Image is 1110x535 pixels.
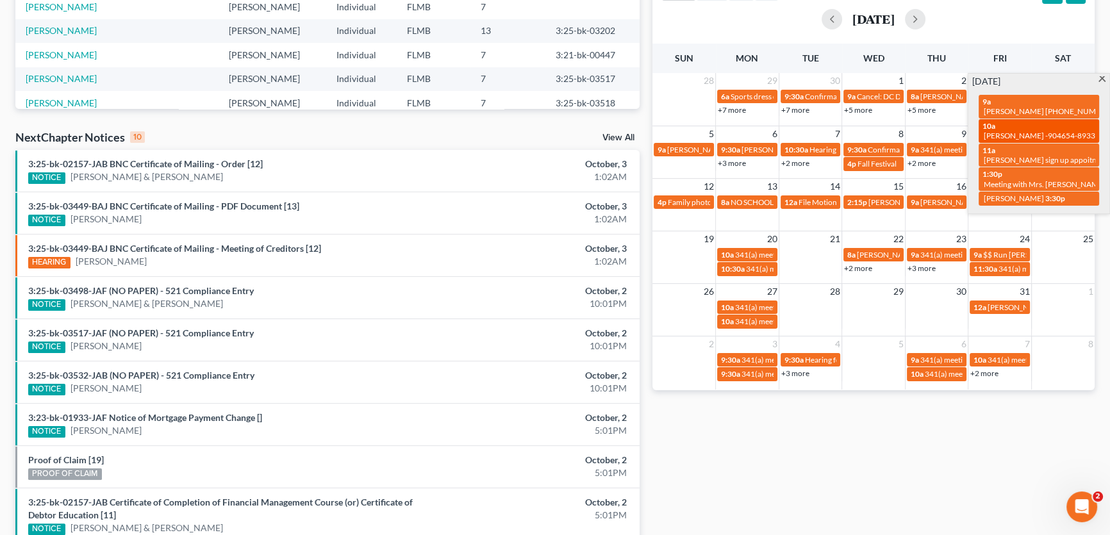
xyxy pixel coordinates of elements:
span: 9a [658,145,666,154]
a: 3:25-bk-03449-BAJ BNC Certificate of Mailing - PDF Document [13] [28,201,299,211]
a: +5 more [907,105,936,115]
span: 4p [658,197,667,207]
a: [PERSON_NAME] & [PERSON_NAME] [70,297,223,310]
span: 12a [973,302,986,312]
a: [PERSON_NAME] [26,49,97,60]
div: 10:01PM [436,297,627,310]
a: +2 more [970,368,998,378]
div: PROOF OF CLAIM [28,468,102,480]
div: October, 3 [436,200,627,213]
td: Individual [326,91,397,115]
a: +5 more [844,105,872,115]
span: 9a [911,355,919,365]
span: 6a [721,92,729,101]
span: 1:30p [982,169,1002,179]
div: HEARING [28,257,70,268]
span: 23 [955,231,968,247]
span: Thu [927,53,946,63]
td: Individual [326,67,397,91]
span: 9a [911,250,919,259]
span: 5 [708,126,715,142]
a: 3:25-bk-02157-JAB BNC Certificate of Mailing - Order [12] [28,158,263,169]
a: 3:25-bk-03532-JAB (NO PAPER) - 521 Compliance Entry [28,370,254,381]
span: Tue [802,53,818,63]
span: 6 [771,126,779,142]
div: 5:01PM [436,509,627,522]
a: 3:25-bk-03517-JAF (NO PAPER) - 521 Compliance Entry [28,327,254,338]
span: Fri [993,53,1007,63]
span: 10a [973,355,986,365]
span: 341(a) meeting for [PERSON_NAME] [741,369,865,379]
div: NOTICE [28,172,65,184]
a: View All [602,133,634,142]
td: [PERSON_NAME] [219,19,326,43]
span: 29 [766,73,779,88]
span: 4 [834,336,841,352]
span: 8a [911,92,919,101]
div: NOTICE [28,384,65,395]
td: 3:25-bk-03518 [545,91,640,115]
span: 26 [702,284,715,299]
span: 9:30a [847,145,866,154]
span: 341(a) meeting for [PERSON_NAME] [735,250,859,259]
span: [DATE] [972,75,1000,88]
span: 7 [1023,336,1031,352]
td: [PERSON_NAME] [219,43,326,67]
td: 3:25-bk-03202 [545,19,640,43]
span: 341(a) meeting for [PERSON_NAME] [735,317,859,326]
span: 11:30a [973,264,997,274]
span: 31 [1018,284,1031,299]
span: [PERSON_NAME] with [PERSON_NAME] & the girls [667,145,839,154]
span: 2 [1093,491,1103,502]
span: 2 [708,336,715,352]
div: October, 2 [436,369,627,382]
span: 9a [982,97,991,106]
span: 10:30a [721,264,745,274]
span: 24 [1018,231,1031,247]
span: 22 [892,231,905,247]
a: +3 more [907,263,936,273]
span: 10a [721,317,734,326]
a: [PERSON_NAME] [26,1,97,12]
span: Confirmation hearing for [PERSON_NAME] [868,145,1013,154]
span: 25 [1082,231,1095,247]
a: [PERSON_NAME] & [PERSON_NAME] [70,170,223,183]
td: 7 [470,43,545,67]
span: 12a [784,197,797,207]
span: 5 [897,336,905,352]
div: NextChapter Notices [15,129,145,145]
a: 3:23-bk-01933-JAF Notice of Mortgage Payment Change [] [28,412,262,423]
span: 341(a) meeting for [PERSON_NAME] [746,264,870,274]
span: Hearing for [PERSON_NAME] [809,145,909,154]
td: FLMB [397,91,470,115]
div: 5:01PM [436,466,627,479]
span: 19 [702,231,715,247]
td: 3:21-bk-00447 [545,43,640,67]
span: 28 [702,73,715,88]
span: File Motion for extension of time for [PERSON_NAME] [799,197,980,207]
span: 7 [834,126,841,142]
a: [PERSON_NAME] [76,255,147,268]
a: [PERSON_NAME] [70,213,142,226]
div: 10 [130,131,145,143]
span: Wed [863,53,884,63]
a: [PERSON_NAME] [26,73,97,84]
span: 9:30a [721,355,740,365]
span: Fall Festival [857,159,897,169]
span: 341(a) meeting for [PERSON_NAME] [735,302,859,312]
a: [PERSON_NAME] [26,97,97,108]
td: FLMB [397,67,470,91]
span: 10a [721,250,734,259]
div: October, 2 [436,454,627,466]
span: 27 [766,284,779,299]
span: Cancel: DC Dental Appt [PERSON_NAME] [857,92,997,101]
span: 30 [829,73,841,88]
a: [PERSON_NAME] [26,25,97,36]
td: 3:25-bk-03517 [545,67,640,91]
a: [PERSON_NAME] [70,424,142,437]
span: 9a [973,250,982,259]
span: 9:30a [784,92,804,101]
span: [PERSON_NAME] [984,193,1044,203]
span: [PERSON_NAME] on-site training [857,250,969,259]
span: 341(a) meeting for [PERSON_NAME] [920,145,1044,154]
